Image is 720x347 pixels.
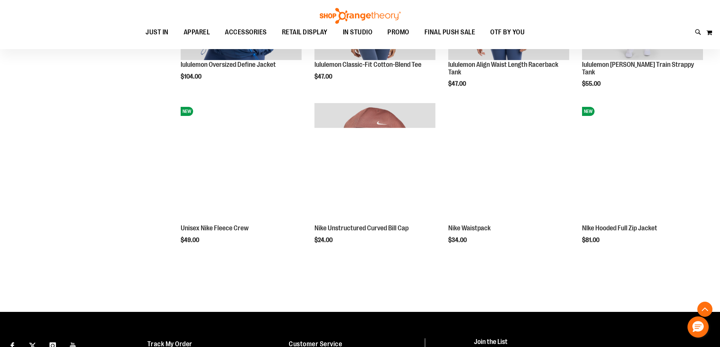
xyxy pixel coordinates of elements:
[582,103,703,225] a: NIke Hooded Full Zip JacketNEW
[448,224,491,232] a: Nike Waistpack
[380,24,417,41] a: PROMO
[146,24,169,41] span: JUST IN
[582,61,694,76] a: lululemon [PERSON_NAME] Train Strappy Tank
[282,24,328,41] span: RETAIL DISPLAY
[582,107,595,116] span: NEW
[217,24,274,41] a: ACCESSORIES
[319,8,402,24] img: Shop Orangetheory
[181,103,302,225] a: Unisex Nike Fleece CrewNEW
[181,103,302,224] img: Unisex Nike Fleece Crew
[343,24,373,41] span: IN STUDIO
[448,80,467,87] span: $47.00
[448,237,468,244] span: $34.00
[184,24,210,41] span: APPAREL
[225,24,267,41] span: ACCESSORIES
[314,224,409,232] a: Nike Unstructured Curved Bill Cap
[181,237,200,244] span: $49.00
[314,103,435,225] a: Nike Unstructured Curved Bill Cap
[335,24,380,41] a: IN STUDIO
[448,103,569,224] img: Nike Waistpack
[483,24,532,41] a: OTF BY YOU
[176,24,218,41] a: APPAREL
[138,24,176,41] a: JUST IN
[582,103,703,224] img: NIke Hooded Full Zip Jacket
[687,316,709,338] button: Hello, have a question? Let’s chat.
[424,24,475,41] span: FINAL PUSH SALE
[181,61,276,68] a: lululemon Oversized Define Jacket
[314,73,333,80] span: $47.00
[578,99,707,263] div: product
[181,107,193,116] span: NEW
[274,24,335,41] a: RETAIL DISPLAY
[181,224,249,232] a: Unisex Nike Fleece Crew
[387,24,409,41] span: PROMO
[448,103,569,225] a: Nike Waistpack
[448,61,558,76] a: lululemon Align Waist Length Racerback Tank
[314,237,334,244] span: $24.00
[314,61,421,68] a: lululemon Classic-Fit Cotton-Blend Tee
[582,224,657,232] a: NIke Hooded Full Zip Jacket
[311,99,439,263] div: product
[697,302,712,317] button: Back To Top
[314,103,435,224] img: Nike Unstructured Curved Bill Cap
[582,80,602,87] span: $55.00
[417,24,483,41] a: FINAL PUSH SALE
[582,237,601,244] span: $81.00
[444,99,573,263] div: product
[181,73,203,80] span: $104.00
[490,24,525,41] span: OTF BY YOU
[177,99,305,263] div: product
